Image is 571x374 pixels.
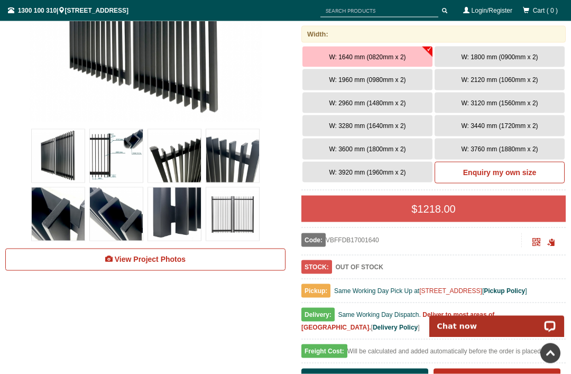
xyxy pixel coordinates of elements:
span: W: 2960 mm (1480mm x 2) [329,99,406,107]
span: Delivery: [301,308,335,322]
a: Click to enlarge and scan to share. [532,240,540,247]
div: [ ] [301,308,566,340]
img: VBFFDB - Ready to Install Fully Welded 65x16mm Vertical Blade - Aluminium Double Swing Gates - Ma... [90,188,143,241]
span: Same Working Day Pick Up at [ ] [334,287,527,295]
span: W: 1800 mm (0900mm x 2) [461,53,538,61]
img: VBFFDB - Ready to Install Fully Welded 65x16mm Vertical Blade - Aluminium Double Swing Gates - Ma... [32,130,85,183]
a: Delivery Policy [373,324,418,331]
span: W: 1960 mm (0980mm x 2) [329,76,406,84]
button: W: 3440 mm (1720mm x 2) [435,115,565,136]
span: W: 3440 mm (1720mm x 2) [461,122,538,130]
span: Freight Cost: [301,344,347,358]
div: $ [301,196,566,222]
span: Same Working Day Dispatch. [338,311,421,318]
button: W: 3600 mm (1800mm x 2) [302,139,432,160]
a: 1300 100 310 [18,7,57,14]
span: Code: [301,233,326,247]
span: Click to copy the URL [547,239,555,247]
button: W: 2120 mm (1060mm x 2) [435,69,565,90]
b: OUT OF STOCK [335,263,383,271]
span: W: 3920 mm (1960mm x 2) [329,169,406,176]
span: W: 3760 mm (1880mm x 2) [461,145,538,153]
img: VBFFDB - Ready to Install Fully Welded 65x16mm Vertical Blade - Aluminium Double Swing Gates - Ma... [206,188,259,241]
input: SEARCH PRODUCTS [320,4,438,17]
div: Width: [301,26,566,42]
span: Pickup: [301,284,330,298]
a: Login/Register [472,7,512,14]
div: Will be calculated and added automatically before the order is placed. [301,345,566,363]
a: [STREET_ADDRESS] [419,287,482,295]
button: W: 3920 mm (1960mm x 2) [302,162,432,183]
button: W: 1960 mm (0980mm x 2) [302,69,432,90]
button: W: 1640 mm (0820mm x 2) [302,47,432,68]
img: VBFFDB - Ready to Install Fully Welded 65x16mm Vertical Blade - Aluminium Double Swing Gates - Ma... [148,188,201,241]
span: W: 3280 mm (1640mm x 2) [329,122,406,130]
div: VBFFDB17001640 [301,233,522,247]
button: W: 1800 mm (0900mm x 2) [435,47,565,68]
button: W: 3760 mm (1880mm x 2) [435,139,565,160]
span: STOCK: [301,260,332,274]
b: Enquiry my own size [463,168,536,177]
span: View Project Photos [115,255,186,263]
a: Enquiry my own size [435,162,565,184]
span: | [STREET_ADDRESS] [8,7,128,14]
span: W: 2120 mm (1060mm x 2) [461,76,538,84]
button: W: 3280 mm (1640mm x 2) [302,115,432,136]
iframe: LiveChat chat widget [422,304,571,337]
span: W: 3120 mm (1560mm x 2) [461,99,538,107]
span: W: 1640 mm (0820mm x 2) [329,53,406,61]
span: Cart ( 0 ) [533,7,558,14]
a: Pickup Policy [484,287,525,295]
img: VBFFDB - Ready to Install Fully Welded 65x16mm Vertical Blade - Aluminium Double Swing Gates - Ma... [148,130,201,183]
span: W: 3600 mm (1800mm x 2) [329,145,406,153]
img: VBFFDB - Ready to Install Fully Welded 65x16mm Vertical Blade - Aluminium Double Swing Gates - Ma... [90,130,143,183]
img: VBFFDB - Ready to Install Fully Welded 65x16mm Vertical Blade - Aluminium Double Swing Gates - Ma... [206,130,259,183]
button: W: 3120 mm (1560mm x 2) [435,93,565,114]
img: VBFFDB - Ready to Install Fully Welded 65x16mm Vertical Blade - Aluminium Double Swing Gates - Ma... [32,188,85,241]
a: View Project Photos [5,249,285,271]
button: W: 2960 mm (1480mm x 2) [302,93,432,114]
span: 1218.00 [417,203,455,215]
